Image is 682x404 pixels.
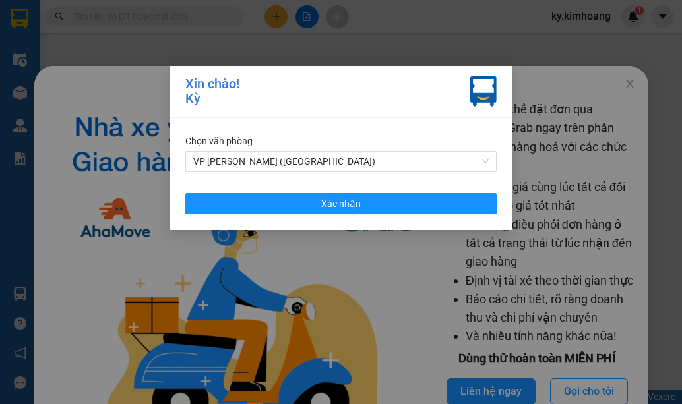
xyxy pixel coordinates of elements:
div: Chọn văn phòng [185,134,497,148]
div: Xin chào! Kỳ [185,76,239,107]
button: Xác nhận [185,193,497,214]
span: Xác nhận [321,196,361,211]
img: vxr-icon [470,76,497,107]
span: VP Trần Phú (Hàng) [193,152,489,171]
